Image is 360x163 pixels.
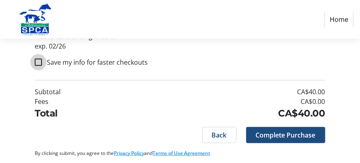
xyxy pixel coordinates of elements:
[35,32,325,51] p: Mastercard ending in 9345 exp. 02/26
[35,150,325,157] p: By clicking submit, you agree to the and
[153,150,210,157] a: Terms of Use Agreement
[35,97,138,106] td: Fees
[212,130,227,140] span: Back
[114,150,144,157] a: Privacy Policy
[138,97,325,106] td: CA$0.00
[202,127,237,143] button: Back
[324,12,354,27] a: Home
[35,87,138,97] td: Subtotal
[138,106,325,121] td: CA$40.00
[256,130,316,140] span: Complete Purchase
[35,106,138,121] td: Total
[6,3,64,36] img: Alberta SPCA's Logo
[246,127,325,143] button: Complete Purchase
[42,57,148,67] label: Save my info for faster checkouts
[138,87,325,97] td: CA$40.00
